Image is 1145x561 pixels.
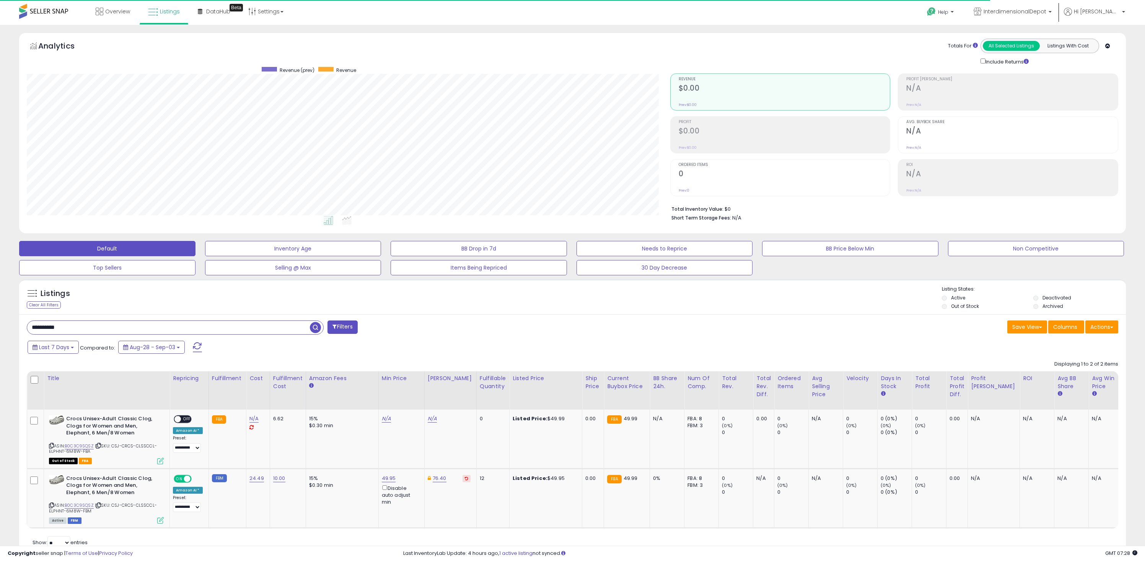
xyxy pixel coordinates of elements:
[1057,475,1083,482] div: N/A
[382,415,391,423] a: N/A
[777,489,808,496] div: 0
[230,4,243,11] div: Tooltip anchor
[273,475,285,482] a: 10.00
[27,301,61,309] div: Clear All Filters
[906,145,921,150] small: Prev: N/A
[465,476,468,480] i: Revert to store-level Dynamic Max Price
[881,423,891,429] small: (0%)
[971,415,1014,422] div: N/A
[1042,294,1071,301] label: Deactivated
[671,206,723,212] b: Total Inventory Value:
[762,241,938,256] button: BB Price Below Min
[777,475,808,482] div: 0
[403,550,1137,557] div: Last InventoryLab Update: 4 hours ago, not synced.
[99,550,133,557] a: Privacy Policy
[49,415,164,463] div: ASIN:
[49,502,157,514] span: | SKU: CSJ-CRCS-CLSSCCL-ELPHNT-6M8W-FBM
[65,443,94,449] a: B0C3C9SQSZ
[105,8,130,15] span: Overview
[8,550,133,557] div: seller snap | |
[309,415,373,422] div: 15%
[881,415,912,422] div: 0 (0%)
[309,374,375,382] div: Amazon Fees
[428,476,431,481] i: This overrides the store level Dynamic Max Price for this listing
[19,241,195,256] button: Default
[984,8,1046,15] span: InterdimensionalDepot
[812,475,837,482] div: N/A
[1057,374,1085,390] div: Avg BB Share
[722,374,750,390] div: Total Rev.
[679,102,697,107] small: Prev: $0.00
[173,436,203,453] div: Preset:
[971,374,1016,390] div: Profit [PERSON_NAME]
[499,550,533,557] a: 1 active listing
[1057,415,1083,422] div: N/A
[679,188,689,193] small: Prev: 0
[160,8,180,15] span: Listings
[513,475,547,482] b: Listed Price:
[915,374,943,390] div: Total Profit
[1064,8,1125,25] a: Hi [PERSON_NAME]
[382,374,421,382] div: Min Price
[679,120,890,124] span: Profit
[846,423,857,429] small: (0%)
[1054,361,1118,368] div: Displaying 1 to 2 of 2 items
[1092,415,1117,422] div: N/A
[722,475,753,482] div: 0
[80,344,115,351] span: Compared to:
[915,482,926,488] small: (0%)
[249,374,267,382] div: Cost
[327,320,357,334] button: Filters
[927,7,936,16] i: Get Help
[428,415,437,423] a: N/A
[480,475,503,482] div: 12
[1039,41,1096,51] button: Listings With Cost
[66,415,159,439] b: Crocs Unisex-Adult Classic Clog, Clogs for Women and Men, Elephant, 6 Men/8 Women
[79,458,92,464] span: FBA
[671,215,731,221] b: Short Term Storage Fees:
[906,120,1118,124] span: Avg. Buybox Share
[1057,390,1062,397] small: Avg BB Share.
[309,422,373,429] div: $0.30 min
[777,423,788,429] small: (0%)
[607,415,621,424] small: FBA
[1092,475,1117,482] div: N/A
[1023,415,1048,422] div: N/A
[513,415,576,422] div: $49.99
[65,550,98,557] a: Terms of Use
[38,41,90,53] h5: Analytics
[1074,8,1120,15] span: Hi [PERSON_NAME]
[433,475,446,482] a: 76.40
[118,341,185,354] button: Aug-28 - Sep-03
[173,495,203,512] div: Preset:
[391,241,567,256] button: BB Drop in 7d
[585,415,598,422] div: 0.00
[273,374,303,390] div: Fulfillment Cost
[950,374,964,398] div: Total Profit Diff.
[212,415,226,424] small: FBA
[19,260,195,275] button: Top Sellers
[915,423,926,429] small: (0%)
[280,67,314,73] span: Revenue (prev)
[679,127,890,137] h2: $0.00
[309,482,373,489] div: $0.30 min
[1023,374,1051,382] div: ROI
[732,214,741,221] span: N/A
[624,415,638,422] span: 49.99
[906,169,1118,180] h2: N/A
[679,163,890,167] span: Ordered Items
[950,475,962,482] div: 0.00
[812,415,837,422] div: N/A
[722,489,753,496] div: 0
[756,374,771,398] div: Total Rev. Diff.
[906,84,1118,94] h2: N/A
[777,429,808,436] div: 0
[881,390,885,397] small: Days In Stock.
[948,42,978,50] div: Totals For
[687,422,713,429] div: FBM: 3
[722,423,733,429] small: (0%)
[971,475,1014,482] div: N/A
[881,374,909,390] div: Days In Stock
[1092,390,1096,397] small: Avg Win Price.
[975,57,1038,66] div: Include Returns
